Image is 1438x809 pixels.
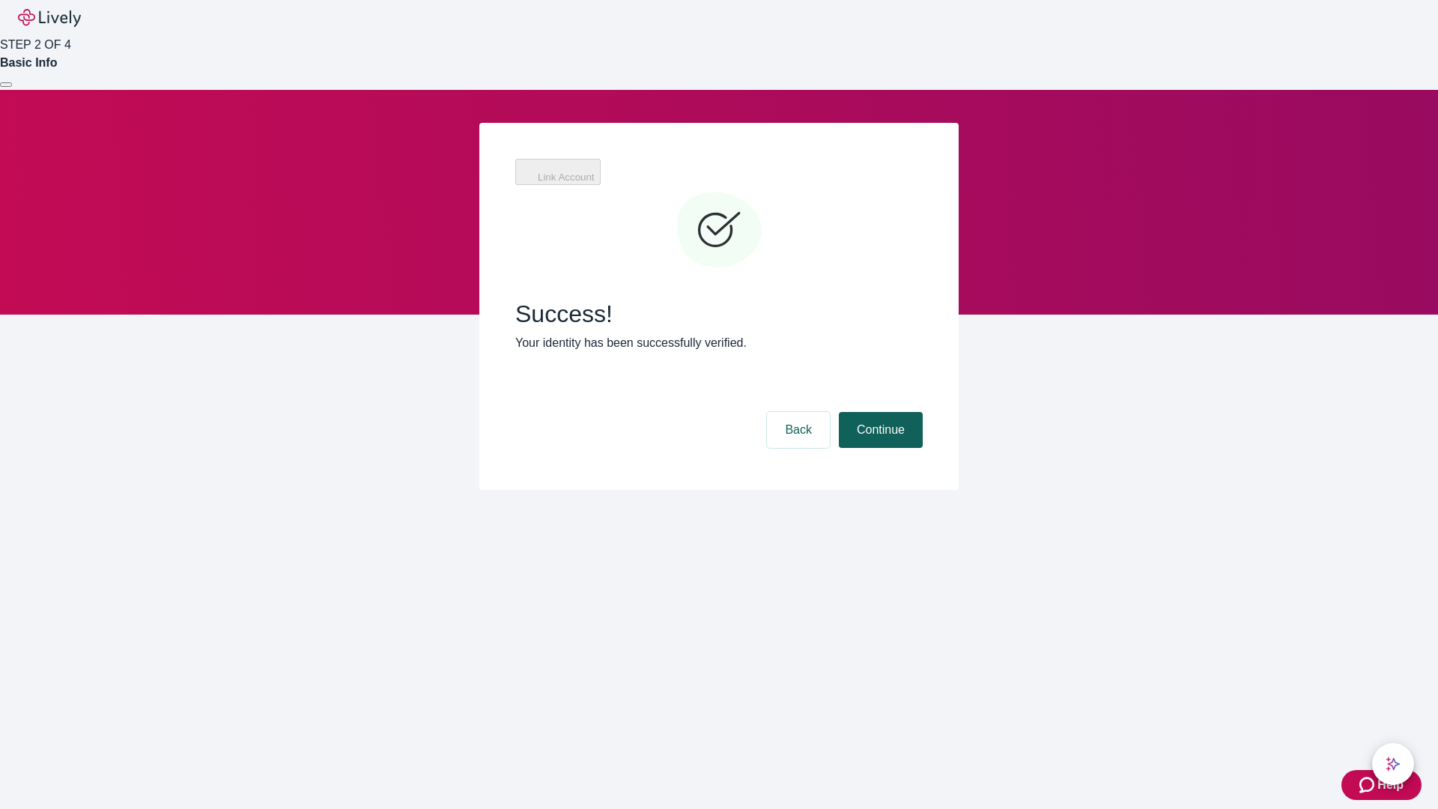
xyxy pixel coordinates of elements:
[515,334,923,352] p: Your identity has been successfully verified.
[1372,743,1414,785] button: chat
[1359,776,1377,794] svg: Zendesk support icon
[674,186,764,276] svg: Checkmark icon
[1377,776,1404,794] span: Help
[839,412,923,448] button: Continue
[515,300,923,328] span: Success!
[18,9,81,27] img: Lively
[767,412,830,448] button: Back
[1386,757,1401,772] svg: Lively AI Assistant
[515,159,601,185] button: Link Account
[1341,770,1422,800] button: Zendesk support iconHelp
